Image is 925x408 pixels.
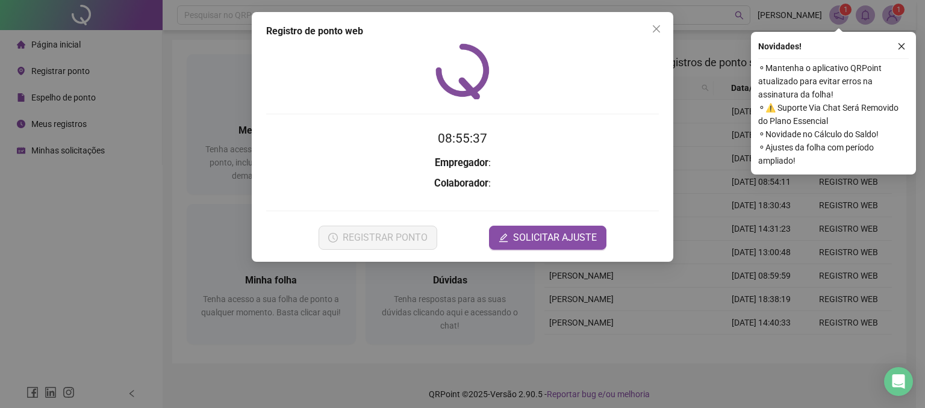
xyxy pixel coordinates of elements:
[319,226,437,250] button: REGISTRAR PONTO
[435,157,488,168] strong: Empregador
[884,367,913,396] div: Open Intercom Messenger
[758,128,909,141] span: ⚬ Novidade no Cálculo do Saldo!
[499,233,508,243] span: edit
[266,155,659,171] h3: :
[647,19,666,39] button: Close
[897,42,906,51] span: close
[266,176,659,191] h3: :
[435,43,490,99] img: QRPoint
[758,40,802,53] span: Novidades !
[652,24,661,34] span: close
[758,141,909,167] span: ⚬ Ajustes da folha com período ampliado!
[513,230,597,245] span: SOLICITAR AJUSTE
[266,24,659,39] div: Registro de ponto web
[758,61,909,101] span: ⚬ Mantenha o aplicativo QRPoint atualizado para evitar erros na assinatura da folha!
[489,226,606,250] button: editSOLICITAR AJUSTE
[434,178,488,189] strong: Colaborador
[758,101,909,128] span: ⚬ ⚠️ Suporte Via Chat Será Removido do Plano Essencial
[438,131,487,146] time: 08:55:37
